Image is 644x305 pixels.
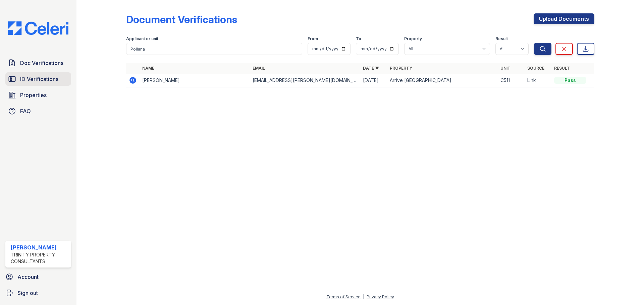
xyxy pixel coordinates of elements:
label: Result [495,36,508,42]
span: Properties [20,91,47,99]
span: ID Verifications [20,75,58,83]
span: FAQ [20,107,31,115]
td: Link [525,74,551,87]
td: [PERSON_NAME] [140,74,250,87]
a: Account [3,270,74,284]
a: Result [554,66,570,71]
div: Document Verifications [126,13,237,25]
span: Doc Verifications [20,59,63,67]
a: Privacy Policy [367,294,394,299]
a: Unit [500,66,511,71]
input: Search by name, email, or unit number [126,43,302,55]
img: CE_Logo_Blue-a8612792a0a2168367f1c8372b55b34899dd931a85d93a1a3d3e32e68fde9ad4.png [3,21,74,35]
div: Pass [554,77,586,84]
a: Source [527,66,544,71]
a: Terms of Service [326,294,361,299]
a: ID Verifications [5,72,71,86]
span: Sign out [17,289,38,297]
label: To [356,36,361,42]
a: Sign out [3,286,74,300]
label: From [308,36,318,42]
label: Applicant or unit [126,36,158,42]
a: Email [253,66,265,71]
span: Account [17,273,39,281]
td: Arrive [GEOGRAPHIC_DATA] [387,74,497,87]
a: Property [390,66,412,71]
td: C511 [498,74,525,87]
td: [DATE] [360,74,387,87]
div: Trinity Property Consultants [11,251,68,265]
a: Doc Verifications [5,56,71,70]
a: Properties [5,88,71,102]
td: [EMAIL_ADDRESS][PERSON_NAME][DOMAIN_NAME] [250,74,360,87]
label: Property [404,36,422,42]
a: Date ▼ [363,66,379,71]
div: [PERSON_NAME] [11,243,68,251]
a: Upload Documents [534,13,594,24]
div: | [363,294,364,299]
a: Name [142,66,154,71]
a: FAQ [5,104,71,118]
